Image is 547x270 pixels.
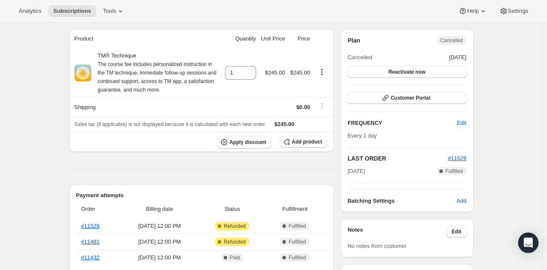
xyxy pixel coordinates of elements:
button: Edit [452,116,471,130]
span: Help [467,8,479,14]
span: Add product [292,138,322,145]
th: Product [69,29,222,48]
span: Settings [508,8,528,14]
button: Shipping actions [315,101,329,111]
button: Edit [447,226,467,238]
a: #11432 [81,254,100,261]
div: Open Intercom Messenger [518,233,538,253]
span: No notes from customer [348,243,407,249]
span: Cancelled [440,37,463,44]
h2: Plan [348,36,360,45]
th: Order [76,200,120,218]
button: Settings [494,5,533,17]
span: Billing date [122,205,197,213]
span: [DATE] · 12:00 PM [122,222,197,230]
span: Fulfilled [288,223,306,230]
h2: Payment attempts [76,191,328,200]
span: Refunded [224,238,246,245]
button: Add product [280,136,327,148]
button: Tools [98,5,130,17]
span: Cancelled [348,53,372,62]
button: Customer Portal [348,92,466,104]
img: product img [74,64,91,81]
button: Add [451,194,471,208]
span: Apply discount [229,139,266,146]
div: TM® Technique [91,52,220,94]
small: The course fee includes personalized instruction in the TM technique, immediate follow-up session... [98,61,217,93]
th: Shipping [69,98,222,116]
span: $245.00 [290,69,310,76]
button: Help [453,5,492,17]
span: Status [202,205,262,213]
button: Product actions [315,67,329,77]
span: Edit [452,228,462,235]
span: Every 1 day [348,132,377,139]
span: Tools [103,8,116,14]
button: Apply discount [217,136,271,149]
h2: LAST ORDER [348,154,448,163]
span: [DATE] [449,53,467,62]
span: Reactivate now [388,69,425,75]
a: #11529 [81,223,100,229]
th: Price [288,29,313,48]
span: Fulfillment [268,205,322,213]
a: #11481 [81,238,100,245]
h6: Batching Settings [348,197,456,205]
span: Analytics [19,8,41,14]
span: Fulfilled [288,254,306,261]
button: Analytics [14,5,46,17]
a: #11529 [448,155,466,161]
button: Reactivate now [348,66,466,78]
th: Unit Price [259,29,288,48]
h3: Notes [348,226,447,238]
span: Refunded [224,223,246,230]
button: #11529 [448,154,466,163]
span: $245.00 [274,121,294,127]
span: Subscriptions [53,8,91,14]
span: [DATE] · 12:00 PM [122,253,197,262]
span: [DATE] · 12:00 PM [122,238,197,246]
span: Fulfilled [288,238,306,245]
span: Edit [457,119,466,127]
th: Quantity [222,29,259,48]
span: Customer Portal [390,95,430,101]
span: Paid [230,254,240,261]
button: Subscriptions [48,5,96,17]
span: $0.00 [296,104,311,110]
span: $245.00 [265,69,285,76]
span: Add [456,197,466,205]
span: Sales tax (if applicable) is not displayed because it is calculated with each new order. [74,121,266,127]
span: Fulfilled [445,168,463,175]
span: [DATE] [348,167,365,175]
h2: FREQUENCY [348,119,457,127]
